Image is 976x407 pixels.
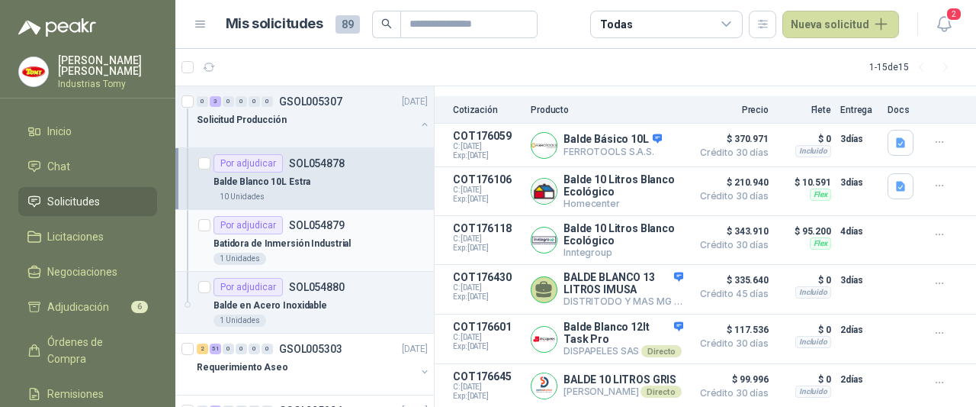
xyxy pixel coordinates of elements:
div: Incluido [795,286,831,299]
p: 3 días [840,130,878,148]
div: Directo [640,386,681,398]
p: $ 95.200 [778,222,831,241]
p: [DATE] [402,95,428,109]
p: 3 días [840,271,878,289]
img: Company Logo [19,57,48,86]
div: Por adjudicar [213,216,283,234]
p: 4 días [840,222,878,241]
span: C: [DATE] [453,142,522,151]
p: COT176106 [453,173,522,186]
div: 51 [210,344,221,354]
a: Chat [18,152,157,181]
a: Por adjudicarSOL054879Batidora de Inmersión Industrial1 Unidades [175,210,434,272]
span: Crédito 45 días [692,289,769,299]
img: Company Logo [531,133,557,158]
span: Exp: [DATE] [453,392,522,401]
p: DISTRITODO Y MAS MG SAS [563,296,683,308]
div: 1 Unidades [213,315,266,327]
div: 1 Unidades [213,253,266,265]
div: Incluido [795,145,831,157]
p: 2 días [840,321,878,339]
p: Solicitud Producción [197,113,287,128]
span: 89 [335,15,360,34]
div: 0 [262,96,273,107]
span: Remisiones [47,386,104,402]
p: Docs [888,105,918,115]
span: $ 343.910 [692,222,769,241]
p: $ 0 [778,370,831,389]
span: C: [DATE] [453,333,522,342]
p: GSOL005307 [279,96,342,107]
p: SOL054880 [289,282,345,292]
p: [DATE] [402,342,428,357]
div: 0 [262,344,273,354]
span: Crédito 30 días [692,241,769,250]
div: 0 [223,96,234,107]
a: Por adjudicarSOL054880Balde en Acero Inoxidable1 Unidades [175,272,434,334]
span: Crédito 30 días [692,148,769,157]
span: $ 117.536 [692,321,769,339]
p: Batidora de Inmersión Industrial [213,237,351,251]
span: $ 370.971 [692,130,769,148]
span: C: [DATE] [453,186,522,195]
div: Directo [641,345,682,357]
span: Chat [47,158,70,175]
p: [PERSON_NAME] [563,386,682,398]
p: Cotización [453,105,522,115]
p: $ 0 [778,271,831,289]
span: Crédito 30 días [692,389,769,398]
p: Inntegroup [563,247,683,258]
span: Solicitudes [47,193,100,210]
div: Incluido [795,336,831,348]
p: SOL054878 [289,158,345,169]
p: Flete [778,105,831,115]
span: C: [DATE] [453,383,522,392]
span: Exp: [DATE] [453,151,522,160]
p: COT176645 [453,370,522,383]
span: $ 335.640 [692,271,769,289]
p: Industrias Tomy [58,79,157,89]
button: Nueva solicitud [782,11,899,38]
a: Adjudicación6 [18,292,157,321]
span: search [381,18,392,29]
a: Negociaciones [18,257,157,286]
span: Crédito 30 días [692,339,769,348]
p: SOL054879 [289,220,345,231]
span: Licitaciones [47,228,104,245]
div: 1 - 15 de 15 [869,55,958,79]
img: Company Logo [531,327,557,352]
img: Company Logo [531,179,557,204]
span: Órdenes de Compra [47,334,143,367]
div: 10 Unidades [213,191,271,203]
p: Balde en Acero Inoxidable [213,299,327,313]
p: FERROTOOLS S.A.S. [563,146,662,157]
img: Logo peakr [18,18,96,37]
span: Exp: [DATE] [453,244,522,253]
p: [PERSON_NAME] [PERSON_NAME] [58,55,157,76]
div: 0 [223,344,234,354]
p: COT176601 [453,321,522,333]
span: Adjudicación [47,299,109,315]
img: Company Logo [531,228,557,253]
span: 2 [945,7,962,21]
span: $ 99.996 [692,370,769,389]
div: 0 [249,96,260,107]
p: 3 días [840,173,878,192]
p: Balde 10 Litros Blanco Ecológico [563,222,683,247]
p: COT176059 [453,130,522,142]
span: C: [DATE] [453,234,522,244]
p: Requerimiento Aseo [197,360,288,375]
a: 0 3 0 0 0 0 GSOL005307[DATE] Solicitud Producción [197,92,431,141]
span: Exp: [DATE] [453,292,522,302]
span: Exp: [DATE] [453,195,522,204]
span: Crédito 30 días [692,192,769,201]
p: Balde Blanco 12lt Task Pro [563,321,683,345]
p: DISPAPELES SAS [563,345,683,357]
a: Solicitudes [18,187,157,216]
p: Entrega [840,105,878,115]
div: 2 [197,344,208,354]
p: GSOL005303 [279,344,342,354]
h1: Mis solicitudes [226,13,323,35]
p: BALDE 10 LITROS GRIS [563,373,682,386]
span: Inicio [47,123,72,140]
